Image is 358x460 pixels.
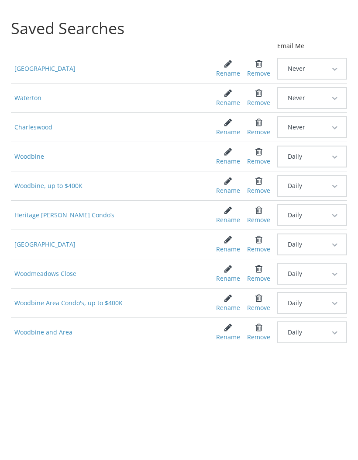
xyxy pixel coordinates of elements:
[11,237,203,252] span: [GEOGRAPHIC_DATA]
[247,69,271,78] div: Remove
[11,295,203,311] span: Woodbine Area Condo's, up to $400K
[11,149,203,164] span: Woodbine
[247,274,271,283] div: Remove
[247,128,271,136] div: Remove
[11,324,203,340] span: Woodbine and Area
[11,90,203,106] span: Waterton
[216,333,240,342] div: Rename
[278,88,346,108] button: Never
[216,216,240,224] div: Rename
[278,322,346,342] button: Daily
[216,245,240,254] div: Rename
[216,186,240,195] div: Rename
[247,98,271,107] div: Remove
[247,157,271,166] div: Remove
[216,98,240,107] div: Rename
[247,216,271,224] div: Remove
[278,146,346,167] button: Daily
[247,333,271,342] div: Remove
[216,274,240,283] div: Rename
[278,59,346,79] button: Never
[11,207,203,223] span: Heritage [PERSON_NAME] Condo’s
[278,117,346,137] button: Never
[278,205,346,225] button: Daily
[11,61,203,77] span: [GEOGRAPHIC_DATA]
[278,234,346,254] button: Daily
[277,42,347,50] div: Email Me
[11,178,203,194] span: Woodbine, up to $400K
[247,303,271,312] div: Remove
[247,186,271,195] div: Remove
[216,303,240,312] div: Rename
[278,293,346,313] button: Daily
[278,264,346,284] button: Daily
[11,20,347,37] h1: Saved Searches
[216,128,240,136] div: Rename
[11,266,203,282] span: Woodmeadows Close
[278,176,346,196] button: Daily
[11,119,203,135] span: Charleswood
[216,157,240,166] div: Rename
[247,245,271,254] div: Remove
[216,69,240,78] div: Rename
